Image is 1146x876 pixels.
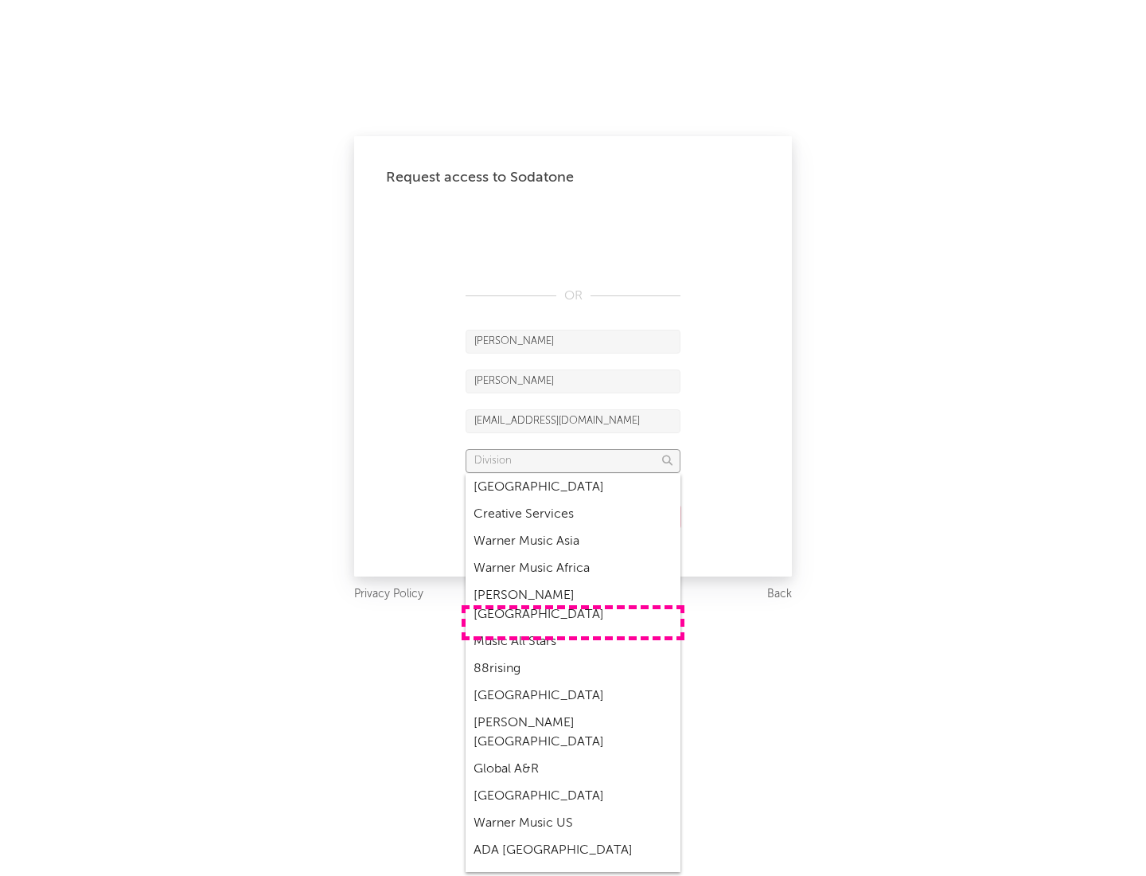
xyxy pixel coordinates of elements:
[466,528,680,555] div: Warner Music Asia
[466,655,680,682] div: 88rising
[466,837,680,864] div: ADA [GEOGRAPHIC_DATA]
[466,628,680,655] div: Music All Stars
[466,783,680,810] div: [GEOGRAPHIC_DATA]
[466,330,680,354] input: First Name
[466,449,680,473] input: Division
[466,810,680,837] div: Warner Music US
[466,287,680,306] div: OR
[466,756,680,783] div: Global A&R
[466,710,680,756] div: [PERSON_NAME] [GEOGRAPHIC_DATA]
[466,474,680,501] div: [GEOGRAPHIC_DATA]
[466,370,680,393] input: Last Name
[466,555,680,582] div: Warner Music Africa
[386,168,760,187] div: Request access to Sodatone
[466,501,680,528] div: Creative Services
[767,585,792,604] a: Back
[466,682,680,710] div: [GEOGRAPHIC_DATA]
[354,585,423,604] a: Privacy Policy
[466,409,680,433] input: Email
[466,582,680,628] div: [PERSON_NAME] [GEOGRAPHIC_DATA]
